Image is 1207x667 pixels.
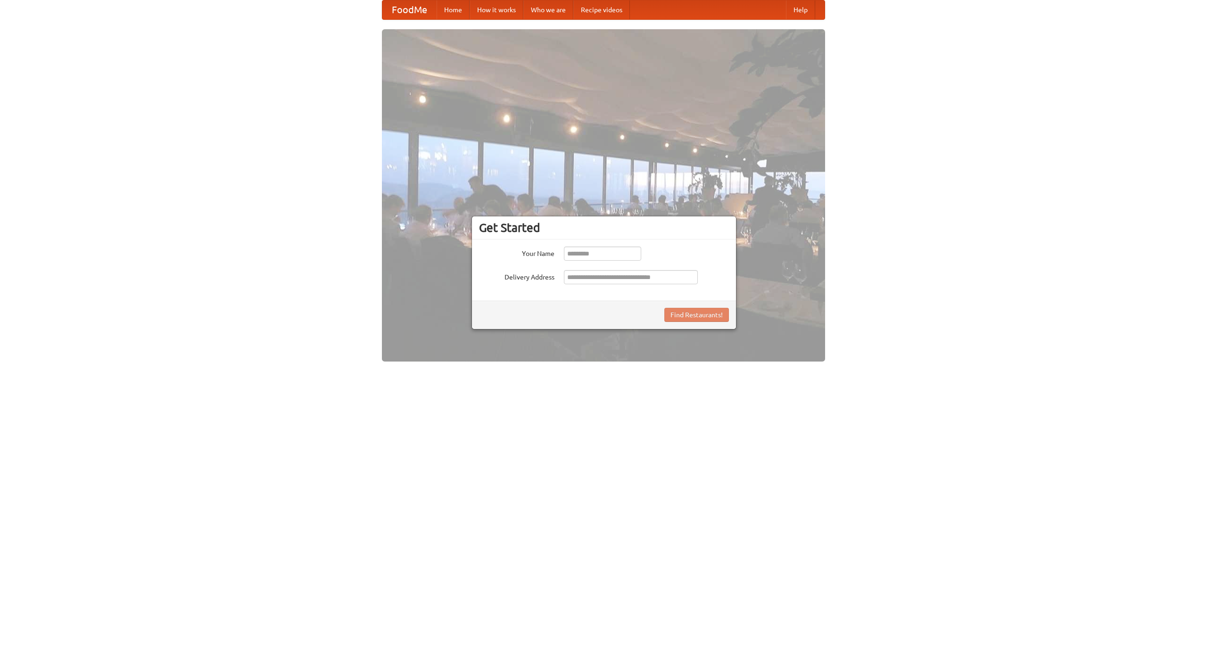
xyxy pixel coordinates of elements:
a: FoodMe [382,0,437,19]
label: Your Name [479,247,554,258]
a: Help [786,0,815,19]
button: Find Restaurants! [664,308,729,322]
a: Who we are [523,0,573,19]
a: Home [437,0,470,19]
a: Recipe videos [573,0,630,19]
h3: Get Started [479,221,729,235]
a: How it works [470,0,523,19]
label: Delivery Address [479,270,554,282]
